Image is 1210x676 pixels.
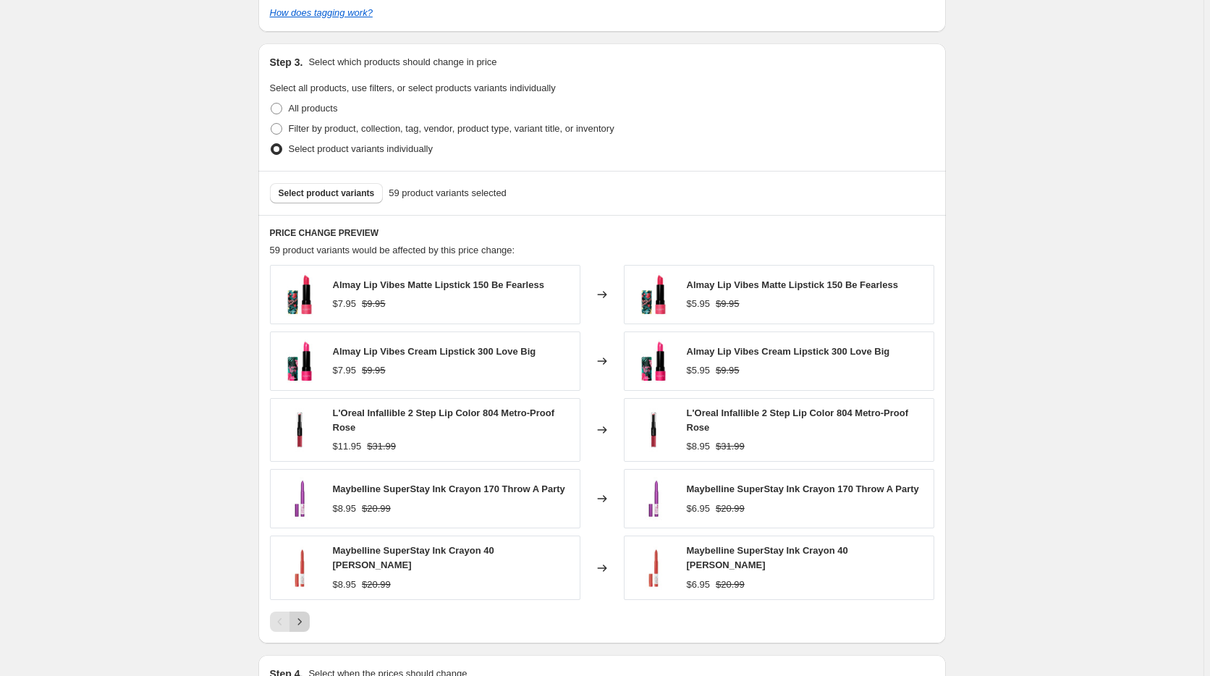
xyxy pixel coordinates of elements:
span: L'Oreal Infallible 2 Step Lip Color 804 Metro-Proof Rose [333,407,554,433]
button: Next [289,612,310,632]
strike: $20.99 [716,578,745,592]
img: 1-Photoroom_e82902ed-b1eb-45b7-98f4-b2502c11218b_80x.webp [632,546,675,590]
span: 59 product variants selected [389,186,507,200]
strike: $20.99 [362,502,391,516]
div: $6.95 [687,578,711,592]
div: $5.95 [687,297,711,311]
img: LVGB111_80x.webp [278,339,321,383]
span: Maybelline SuperStay Ink Crayon 40 [PERSON_NAME] [333,545,494,570]
strike: $31.99 [716,439,745,454]
div: $6.95 [687,502,711,516]
p: Select which products should change in price [308,55,496,69]
nav: Pagination [270,612,310,632]
div: $7.95 [333,363,357,378]
img: LVGB111_80x.webp [632,339,675,383]
strike: $9.95 [362,297,386,311]
span: Filter by product, collection, tag, vendor, product type, variant title, or inventory [289,123,614,134]
img: LVBF-Photoroom_80x.webp [632,273,675,316]
div: $8.95 [333,502,357,516]
span: Almay Lip Vibes Cream Lipstick 300 Love Big [687,346,890,357]
span: All products [289,103,338,114]
span: Almay Lip Vibes Cream Lipstick 300 Love Big [333,346,536,357]
strike: $9.95 [716,363,740,378]
a: How does tagging work? [270,7,373,18]
img: 1-Photoroom_e82902ed-b1eb-45b7-98f4-b2502c11218b_80x.webp [278,546,321,590]
strike: $20.99 [362,578,391,592]
img: L_Oreal-Infallible-2-Step-Lip-Color-804-Metro-Proof-Rose-1_80x.jpg [632,408,675,452]
span: Maybelline SuperStay Ink Crayon 170 Throw A Party [333,483,565,494]
span: Maybelline SuperStay Ink Crayon 170 Throw A Party [687,483,919,494]
div: $8.95 [687,439,711,454]
h6: PRICE CHANGE PREVIEW [270,227,934,239]
div: $7.95 [333,297,357,311]
strike: $31.99 [367,439,396,454]
span: Select all products, use filters, or select products variants individually [270,83,556,93]
div: $11.95 [333,439,362,454]
span: Select product variants individually [289,143,433,154]
span: Select product variants [279,187,375,199]
img: 1-Photoroom_d6d2463a-b85f-475b-ae1a-b53c984f0544_80x.webp [632,477,675,520]
span: Almay Lip Vibes Matte Lipstick 150 Be Fearless [333,279,544,290]
strike: $9.95 [362,363,386,378]
button: Select product variants [270,183,384,203]
div: $8.95 [333,578,357,592]
img: LVBF-Photoroom_80x.webp [278,273,321,316]
strike: $9.95 [716,297,740,311]
img: L_Oreal-Infallible-2-Step-Lip-Color-804-Metro-Proof-Rose-1_80x.jpg [278,408,321,452]
span: 59 product variants would be affected by this price change: [270,245,515,255]
div: $5.95 [687,363,711,378]
img: 1-Photoroom_d6d2463a-b85f-475b-ae1a-b53c984f0544_80x.webp [278,477,321,520]
strike: $20.99 [716,502,745,516]
span: L'Oreal Infallible 2 Step Lip Color 804 Metro-Proof Rose [687,407,908,433]
h2: Step 3. [270,55,303,69]
span: Almay Lip Vibes Matte Lipstick 150 Be Fearless [687,279,898,290]
span: Maybelline SuperStay Ink Crayon 40 [PERSON_NAME] [687,545,848,570]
